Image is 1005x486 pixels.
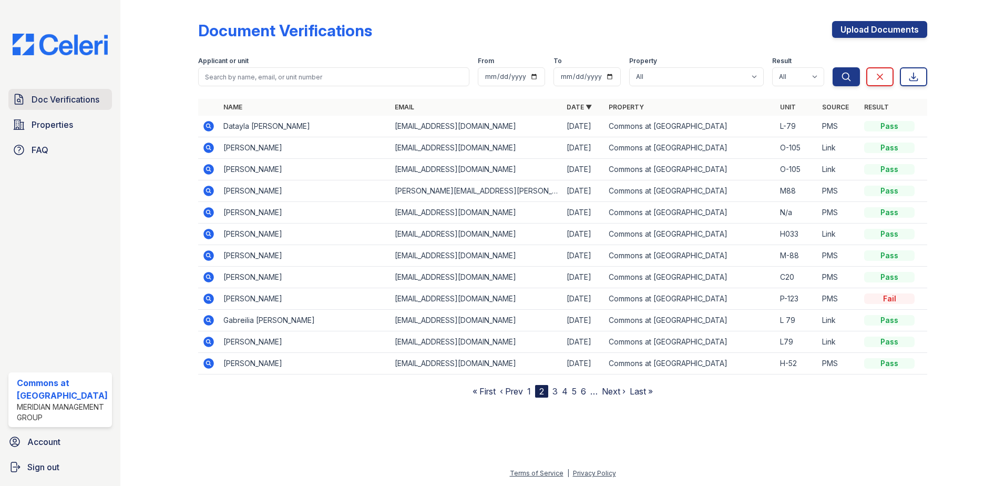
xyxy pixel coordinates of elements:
[776,353,818,374] td: H-52
[219,137,391,159] td: [PERSON_NAME]
[562,202,604,224] td: [DATE]
[500,386,523,397] a: ‹ Prev
[391,288,562,310] td: [EMAIL_ADDRESS][DOMAIN_NAME]
[391,267,562,288] td: [EMAIL_ADDRESS][DOMAIN_NAME]
[510,469,563,477] a: Terms of Service
[562,137,604,159] td: [DATE]
[391,224,562,245] td: [EMAIL_ADDRESS][DOMAIN_NAME]
[219,180,391,202] td: [PERSON_NAME]
[629,57,657,65] label: Property
[604,159,776,180] td: Commons at [GEOGRAPHIC_DATA]
[864,207,915,218] div: Pass
[198,21,372,40] div: Document Verifications
[4,34,116,55] img: CE_Logo_Blue-a8612792a0a2168367f1c8372b55b34899dd931a85d93a1a3d3e32e68fde9ad4.png
[818,245,860,267] td: PMS
[776,180,818,202] td: M88
[219,331,391,353] td: [PERSON_NAME]
[27,461,59,473] span: Sign out
[219,310,391,331] td: Gabreilia [PERSON_NAME]
[391,202,562,224] td: [EMAIL_ADDRESS][DOMAIN_NAME]
[604,202,776,224] td: Commons at [GEOGRAPHIC_DATA]
[818,353,860,374] td: PMS
[4,431,116,452] a: Account
[391,310,562,331] td: [EMAIL_ADDRESS][DOMAIN_NAME]
[864,315,915,326] div: Pass
[864,250,915,261] div: Pass
[391,331,562,353] td: [EMAIL_ADDRESS][DOMAIN_NAME]
[581,386,586,397] a: 6
[391,116,562,137] td: [EMAIL_ADDRESS][DOMAIN_NAME]
[604,353,776,374] td: Commons at [GEOGRAPHIC_DATA]
[818,331,860,353] td: Link
[391,245,562,267] td: [EMAIL_ADDRESS][DOMAIN_NAME]
[864,293,915,304] div: Fail
[604,245,776,267] td: Commons at [GEOGRAPHIC_DATA]
[8,89,112,110] a: Doc Verifications
[818,224,860,245] td: Link
[198,57,249,65] label: Applicant or unit
[219,116,391,137] td: Datayla [PERSON_NAME]
[818,116,860,137] td: PMS
[219,245,391,267] td: [PERSON_NAME]
[473,386,496,397] a: « First
[572,386,577,397] a: 5
[776,137,818,159] td: O-105
[776,224,818,245] td: H033
[776,331,818,353] td: L79
[391,137,562,159] td: [EMAIL_ADDRESS][DOMAIN_NAME]
[4,457,116,478] a: Sign out
[604,331,776,353] td: Commons at [GEOGRAPHIC_DATA]
[219,202,391,224] td: [PERSON_NAME]
[822,103,849,111] a: Source
[604,288,776,310] td: Commons at [GEOGRAPHIC_DATA]
[604,310,776,331] td: Commons at [GEOGRAPHIC_DATA]
[864,229,915,239] div: Pass
[776,245,818,267] td: M-88
[219,224,391,245] td: [PERSON_NAME]
[818,310,860,331] td: Link
[864,164,915,175] div: Pass
[562,159,604,180] td: [DATE]
[818,288,860,310] td: PMS
[32,144,48,156] span: FAQ
[780,103,796,111] a: Unit
[864,337,915,347] div: Pass
[864,103,889,111] a: Result
[818,159,860,180] td: Link
[776,116,818,137] td: L-79
[27,436,60,448] span: Account
[391,180,562,202] td: [PERSON_NAME][EMAIL_ADDRESS][PERSON_NAME][DOMAIN_NAME]
[17,402,108,423] div: Meridian Management Group
[567,103,592,111] a: Date ▼
[864,121,915,131] div: Pass
[198,67,470,86] input: Search by name, email, or unit number
[562,267,604,288] td: [DATE]
[864,272,915,282] div: Pass
[776,159,818,180] td: O-105
[391,159,562,180] td: [EMAIL_ADDRESS][DOMAIN_NAME]
[552,386,558,397] a: 3
[604,180,776,202] td: Commons at [GEOGRAPHIC_DATA]
[527,386,531,397] a: 1
[604,224,776,245] td: Commons at [GEOGRAPHIC_DATA]
[219,267,391,288] td: [PERSON_NAME]
[562,116,604,137] td: [DATE]
[8,139,112,160] a: FAQ
[562,331,604,353] td: [DATE]
[864,186,915,196] div: Pass
[609,103,644,111] a: Property
[604,267,776,288] td: Commons at [GEOGRAPHIC_DATA]
[535,385,548,398] div: 2
[590,385,598,398] span: …
[832,21,927,38] a: Upload Documents
[17,377,108,402] div: Commons at [GEOGRAPHIC_DATA]
[776,288,818,310] td: P-123
[395,103,414,111] a: Email
[776,267,818,288] td: C20
[478,57,494,65] label: From
[391,353,562,374] td: [EMAIL_ADDRESS][DOMAIN_NAME]
[604,137,776,159] td: Commons at [GEOGRAPHIC_DATA]
[219,353,391,374] td: [PERSON_NAME]
[630,386,653,397] a: Last »
[818,180,860,202] td: PMS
